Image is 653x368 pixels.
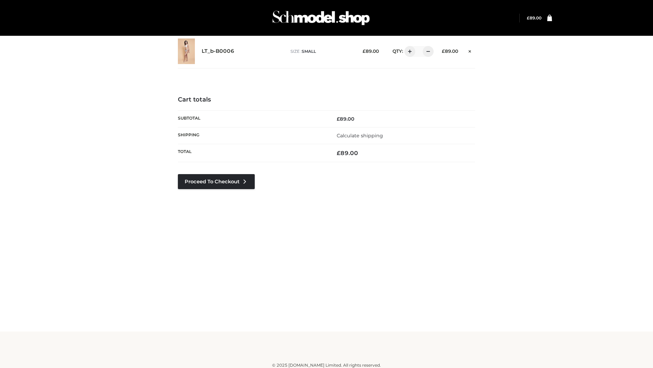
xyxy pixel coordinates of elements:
span: £ [363,48,366,54]
bdi: 89.00 [527,15,541,20]
h4: Cart totals [178,96,475,104]
bdi: 89.00 [337,116,354,122]
bdi: 89.00 [363,48,379,54]
th: Total [178,144,326,162]
span: £ [527,15,530,20]
a: LT_b-B0006 [202,48,234,55]
a: Proceed to Checkout [178,174,255,189]
th: Subtotal [178,110,326,127]
p: size : [290,48,352,55]
th: Shipping [178,127,326,144]
span: £ [337,150,340,156]
bdi: 89.00 [442,48,458,54]
a: Remove this item [465,46,475,55]
img: Schmodel Admin 964 [270,4,372,31]
a: £89.00 [527,15,541,20]
span: £ [337,116,340,122]
bdi: 89.00 [337,150,358,156]
span: £ [442,48,445,54]
a: Calculate shipping [337,133,383,139]
img: LT_b-B0006 - SMALL [178,39,195,64]
div: QTY: [386,46,431,57]
span: SMALL [302,49,316,54]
